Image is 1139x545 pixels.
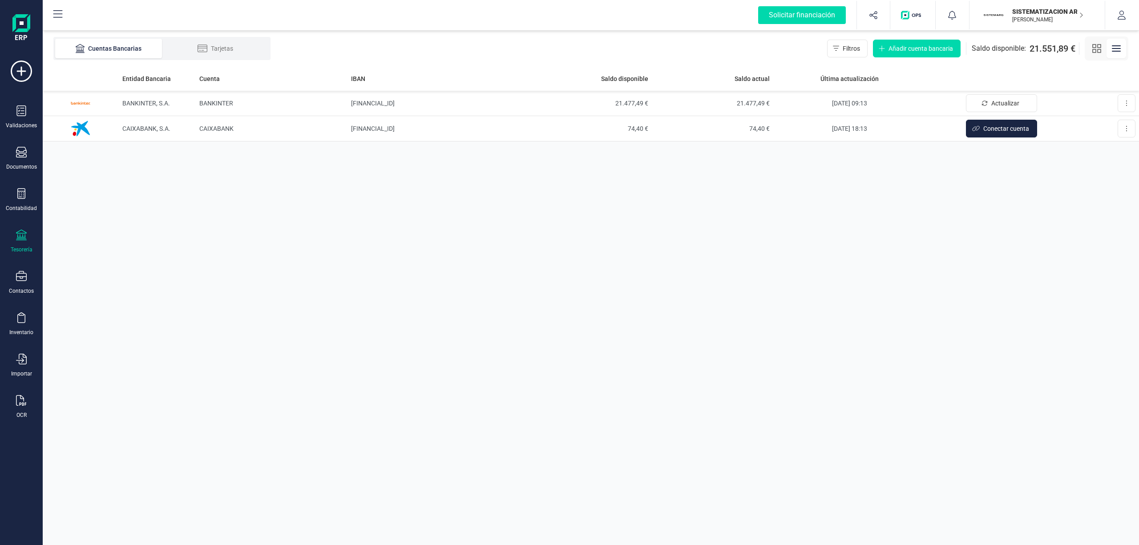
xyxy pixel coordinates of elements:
[832,125,867,132] span: [DATE] 18:13
[122,74,171,83] span: Entidad Bancaria
[735,74,770,83] span: Saldo actual
[601,74,648,83] span: Saldo disponible
[983,124,1029,133] span: Conectar cuenta
[966,120,1037,137] button: Conectar cuenta
[351,74,365,83] span: IBAN
[16,412,27,419] div: OCR
[533,124,648,133] span: 74,40 €
[966,94,1037,112] button: Actualizar
[758,6,846,24] div: Solicitar financiación
[9,287,34,295] div: Contactos
[827,40,868,57] button: Filtros
[896,1,930,29] button: Logo de OPS
[873,40,961,57] button: Añadir cuenta bancaria
[820,74,879,83] span: Última actualización
[889,44,953,53] span: Añadir cuenta bancaria
[11,370,32,377] div: Importar
[6,205,37,212] div: Contabilidad
[73,44,144,53] div: Cuentas Bancarias
[832,100,867,107] span: [DATE] 09:13
[67,115,94,142] img: Imagen de CAIXABANK, S.A.
[980,1,1094,29] button: SISISTEMATIZACION ARQUITECTONICA EN REFORMAS SL[PERSON_NAME]
[991,99,1019,108] span: Actualizar
[655,124,770,133] span: 74,40 €
[843,44,860,53] span: Filtros
[347,116,530,141] td: [FINANCIAL_ID]
[180,44,251,53] div: Tarjetas
[6,163,37,170] div: Documentos
[11,246,32,253] div: Tesorería
[984,5,1003,25] img: SI
[1012,7,1083,16] p: SISTEMATIZACION ARQUITECTONICA EN REFORMAS SL
[1030,42,1075,55] span: 21.551,89 €
[901,11,925,20] img: Logo de OPS
[122,100,170,107] span: BANKINTER, S.A.
[9,329,33,336] div: Inventario
[199,125,234,132] span: CAIXABANK
[1012,16,1083,23] p: [PERSON_NAME]
[199,74,220,83] span: Cuenta
[972,43,1026,54] span: Saldo disponible:
[67,90,94,117] img: Imagen de BANKINTER, S.A.
[533,99,648,108] span: 21.477,49 €
[12,14,30,43] img: Logo Finanedi
[199,100,233,107] span: BANKINTER
[6,122,37,129] div: Validaciones
[747,1,856,29] button: Solicitar financiación
[122,125,170,132] span: CAIXABANK, S.A.
[347,91,530,116] td: [FINANCIAL_ID]
[655,99,770,108] span: 21.477,49 €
